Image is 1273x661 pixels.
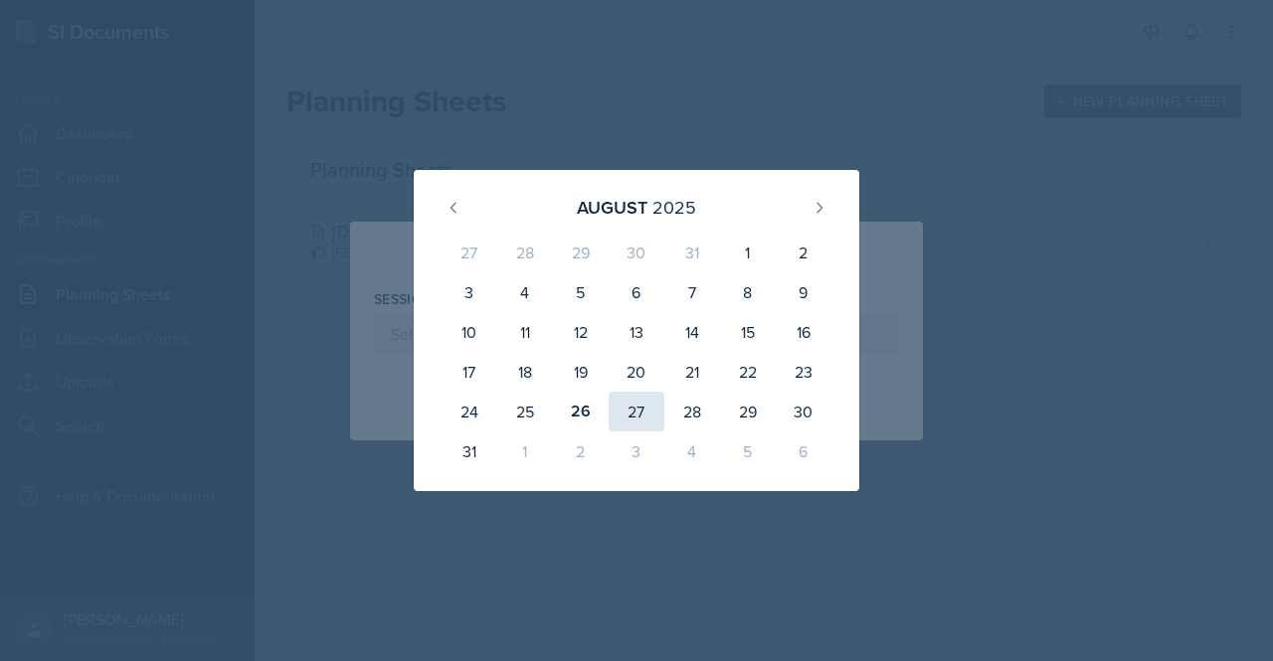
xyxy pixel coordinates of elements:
[609,272,664,312] div: 6
[442,233,497,272] div: 27
[553,392,609,431] div: 26
[720,312,776,352] div: 15
[664,431,720,471] div: 4
[776,272,831,312] div: 9
[497,233,553,272] div: 28
[776,392,831,431] div: 30
[609,392,664,431] div: 27
[609,233,664,272] div: 30
[776,431,831,471] div: 6
[553,352,609,392] div: 19
[553,312,609,352] div: 12
[776,352,831,392] div: 23
[720,431,776,471] div: 5
[664,392,720,431] div: 28
[442,312,497,352] div: 10
[497,352,553,392] div: 18
[776,233,831,272] div: 2
[776,312,831,352] div: 16
[553,272,609,312] div: 5
[609,352,664,392] div: 20
[577,194,647,221] div: August
[497,431,553,471] div: 1
[442,272,497,312] div: 3
[442,431,497,471] div: 31
[609,312,664,352] div: 13
[652,194,696,221] div: 2025
[664,312,720,352] div: 14
[720,272,776,312] div: 8
[664,272,720,312] div: 7
[720,352,776,392] div: 22
[497,392,553,431] div: 25
[553,431,609,471] div: 2
[497,272,553,312] div: 4
[553,233,609,272] div: 29
[664,233,720,272] div: 31
[442,392,497,431] div: 24
[609,431,664,471] div: 3
[497,312,553,352] div: 11
[720,233,776,272] div: 1
[442,352,497,392] div: 17
[664,352,720,392] div: 21
[720,392,776,431] div: 29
